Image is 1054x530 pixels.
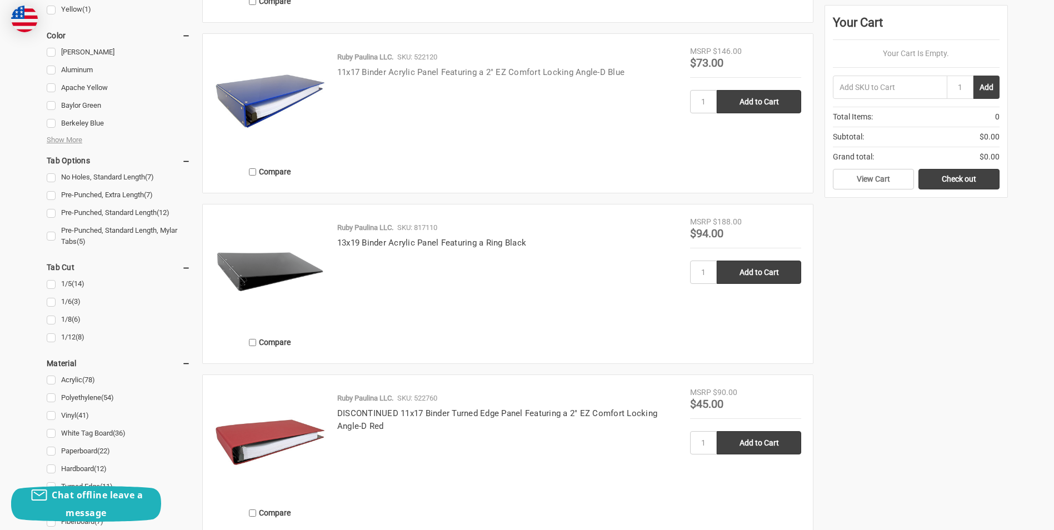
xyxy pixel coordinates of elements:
[833,48,1000,59] p: Your Cart Is Empty.
[249,339,256,346] input: Compare
[97,447,110,455] span: (22)
[77,237,86,246] span: (5)
[337,238,526,248] a: 13x19 Binder Acrylic Panel Featuring a Ring Black
[47,357,191,370] h5: Material
[397,393,437,404] p: SKU: 522760
[113,429,126,437] span: (36)
[690,46,711,57] div: MSRP
[145,173,154,181] span: (7)
[713,217,742,226] span: $188.00
[47,223,191,249] a: Pre-Punched, Standard Length, Mylar Tabs
[47,2,191,17] a: Yellow
[337,393,393,404] p: Ruby Paulina LLC.
[47,444,191,459] a: Paperboard
[214,333,326,352] label: Compare
[249,168,256,176] input: Compare
[47,426,191,441] a: White Tag Board
[47,391,191,406] a: Polyethylene
[47,330,191,345] a: 1/12
[690,216,711,228] div: MSRP
[47,408,191,423] a: Vinyl
[337,52,393,63] p: Ruby Paulina LLC.
[214,163,326,181] label: Compare
[94,464,107,473] span: (12)
[47,514,191,529] a: Fiberboard
[995,111,1000,123] span: 0
[690,227,723,240] span: $94.00
[76,411,89,419] span: (41)
[82,376,95,384] span: (78)
[47,170,191,185] a: No Holes, Standard Length
[214,46,326,157] img: 11x17 Binder Acrylic Panel Featuring a 2" EZ Comfort Locking Angle-D Blue
[47,134,82,146] span: Show More
[214,387,326,498] img: 11x17 Binder Turned Edge Panel Featuring a 2" EZ Comfort Locking Angle-D Red
[47,98,191,113] a: Baylor Green
[397,222,437,233] p: SKU: 817110
[11,6,38,32] img: duty and tax information for United States
[47,479,191,494] a: Turned Edge
[690,387,711,398] div: MSRP
[713,47,742,56] span: $146.00
[101,393,114,402] span: (54)
[47,206,191,221] a: Pre-Punched, Standard Length
[690,56,723,69] span: $73.00
[397,52,437,63] p: SKU: 522120
[47,29,191,42] h5: Color
[72,315,81,323] span: (6)
[47,188,191,203] a: Pre-Punched, Extra Length
[833,76,947,99] input: Add SKU to Cart
[833,151,874,163] span: Grand total:
[833,131,864,143] span: Subtotal:
[918,169,1000,190] a: Check out
[11,486,161,522] button: Chat offline leave a message
[47,373,191,388] a: Acrylic
[690,397,723,411] span: $45.00
[72,297,81,306] span: (3)
[833,111,873,123] span: Total Items:
[100,482,113,491] span: (11)
[47,116,191,131] a: Berkeley Blue
[76,333,84,341] span: (8)
[713,388,737,397] span: $90.00
[337,408,657,431] a: DISCONTINUED 11x17 Binder Turned Edge Panel Featuring a 2" EZ Comfort Locking Angle-D Red
[82,5,91,13] span: (1)
[47,154,191,167] h5: Tab Options
[47,81,191,96] a: Apache Yellow
[47,312,191,327] a: 1/8
[214,216,326,327] img: 13x19 Binder Acrylic Panel Featuring a Ring Black
[833,13,1000,40] div: Your Cart
[47,462,191,477] a: Hardboard
[144,191,153,199] span: (7)
[249,509,256,517] input: Compare
[833,169,914,190] a: View Cart
[717,431,801,454] input: Add to Cart
[337,222,393,233] p: Ruby Paulina LLC.
[980,151,1000,163] span: $0.00
[337,67,625,77] a: 11x17 Binder Acrylic Panel Featuring a 2" EZ Comfort Locking Angle-D Blue
[980,131,1000,143] span: $0.00
[47,261,191,274] h5: Tab Cut
[52,489,143,519] span: Chat offline leave a message
[157,208,169,217] span: (12)
[717,90,801,113] input: Add to Cart
[962,500,1054,530] iframe: Google Customer Reviews
[214,504,326,522] label: Compare
[717,261,801,284] input: Add to Cart
[72,279,84,288] span: (14)
[47,294,191,309] a: 1/6
[47,45,191,60] a: [PERSON_NAME]
[47,63,191,78] a: Aluminum
[47,277,191,292] a: 1/5
[973,76,1000,99] button: Add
